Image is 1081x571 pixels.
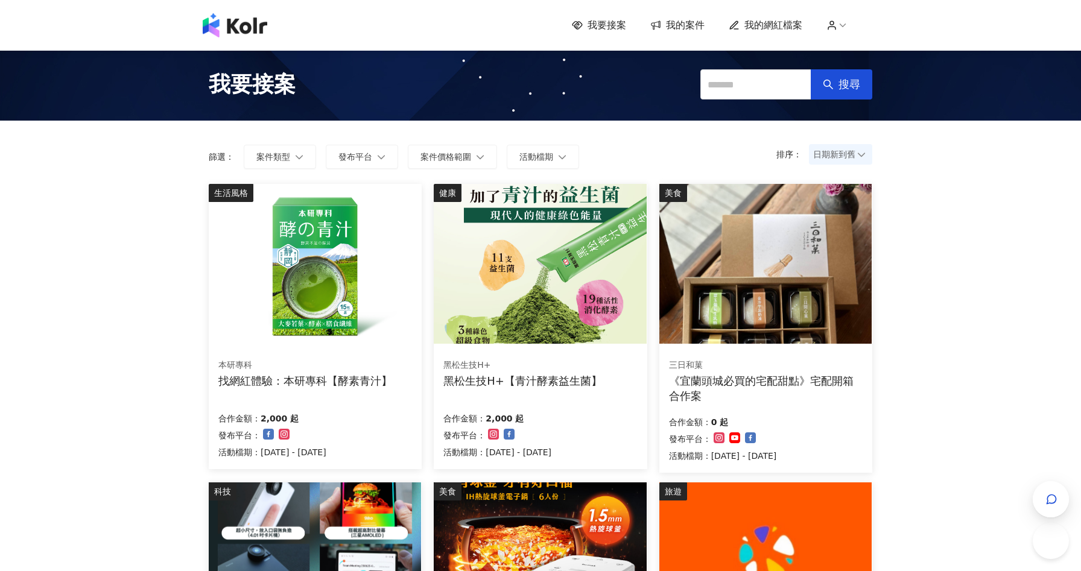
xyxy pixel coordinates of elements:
p: 排序： [776,150,809,159]
button: 搜尋 [811,69,872,99]
img: logo [203,13,267,37]
p: 合作金額： [669,415,711,429]
p: 0 起 [711,415,729,429]
img: 酵素青汁 [209,184,421,344]
span: 案件類型 [256,152,290,162]
p: 發布平台： [669,432,711,446]
button: 案件價格範圍 [408,145,497,169]
img: 《宜蘭頭城必買的宅配甜點》宅配開箱合作案 [659,184,872,344]
span: 案件價格範圍 [420,152,471,162]
p: 合作金額： [443,411,486,426]
span: 活動檔期 [519,152,553,162]
div: 三日和菓 [669,359,862,371]
p: 2,000 起 [261,411,299,426]
span: 我要接案 [209,69,296,99]
a: 我的網紅檔案 [729,19,802,32]
span: 搜尋 [838,78,860,91]
p: 2,000 起 [486,411,524,426]
a: 我要接案 [572,19,626,32]
div: 本研專科 [218,359,392,371]
p: 發布平台： [443,428,486,443]
span: 發布平台 [338,152,372,162]
button: 案件類型 [244,145,316,169]
div: 旅遊 [659,482,687,500]
div: 美食 [659,184,687,202]
p: 發布平台： [218,428,261,443]
iframe: Help Scout Beacon - Open [1033,523,1069,559]
button: 活動檔期 [507,145,579,169]
div: 健康 [434,184,461,202]
button: 發布平台 [326,145,398,169]
div: 生活風格 [209,184,253,202]
img: 青汁酵素益生菌 [434,184,646,344]
p: 篩選： [209,152,234,162]
span: 我的網紅檔案 [744,19,802,32]
div: 《宜蘭頭城必買的宅配甜點》宅配開箱合作案 [669,373,863,403]
a: 我的案件 [650,19,705,32]
span: 我的案件 [666,19,705,32]
div: 找網紅體驗：本研專科【酵素青汁】 [218,373,392,388]
span: 日期新到舊 [813,145,868,163]
p: 合作金額： [218,411,261,426]
p: 活動檔期：[DATE] - [DATE] [218,445,326,459]
span: search [823,79,834,90]
div: 科技 [209,482,236,500]
p: 活動檔期：[DATE] - [DATE] [443,445,551,459]
div: 美食 [434,482,461,500]
div: 黑松生技H+ [443,359,602,371]
p: 活動檔期：[DATE] - [DATE] [669,449,777,463]
div: 黑松生技H+【青汁酵素益生菌】 [443,373,602,388]
span: 我要接案 [588,19,626,32]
